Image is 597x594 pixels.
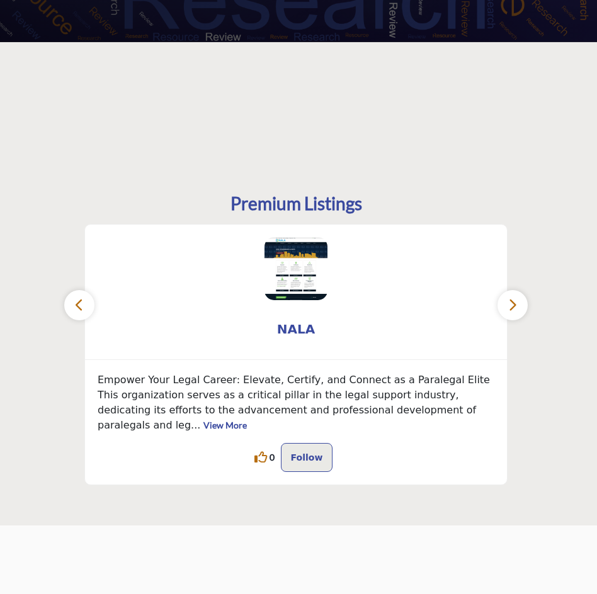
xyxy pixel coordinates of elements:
[203,420,247,430] a: View More
[191,419,200,431] span: ...
[281,443,333,472] button: Follow
[270,451,275,464] span: 0
[98,373,494,433] p: Empower Your Legal Career: Elevate, Certify, and Connect as a Paralegal Elite This organization s...
[85,310,507,348] a: NALA
[291,450,323,465] p: Follow
[230,193,362,215] h2: Premium Listings
[104,310,488,348] b: NALA
[104,320,488,339] span: NALA
[264,237,327,300] img: NALA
